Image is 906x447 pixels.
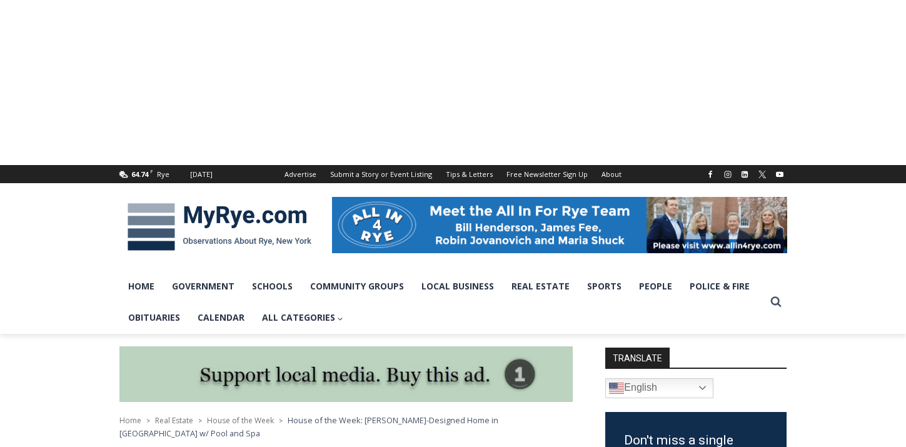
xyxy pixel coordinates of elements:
span: House of the Week: [PERSON_NAME]-Designed Home in [GEOGRAPHIC_DATA] w/ Pool and Spa [119,414,498,438]
a: House of the Week [207,415,274,426]
a: About [595,165,628,183]
a: Submit a Story or Event Listing [323,165,439,183]
a: Community Groups [301,271,413,302]
nav: Breadcrumbs [119,414,573,439]
img: support local media, buy this ad [119,346,573,403]
a: Police & Fire [681,271,758,302]
span: 64.74 [131,169,148,179]
div: [DATE] [190,169,213,180]
nav: Primary Navigation [119,271,765,334]
span: > [279,416,283,425]
a: All Categories [253,302,353,333]
img: All in for Rye [332,197,787,253]
a: Free Newsletter Sign Up [500,165,595,183]
a: Real Estate [155,415,193,426]
a: Home [119,415,141,426]
div: Rye [157,169,169,180]
strong: TRANSLATE [605,348,670,368]
a: Real Estate [503,271,578,302]
a: People [630,271,681,302]
a: Instagram [720,167,735,182]
span: > [198,416,202,425]
a: Advertise [278,165,323,183]
a: Government [163,271,243,302]
a: Schools [243,271,301,302]
a: Local Business [413,271,503,302]
a: Facebook [703,167,718,182]
a: Obituaries [119,302,189,333]
a: YouTube [772,167,787,182]
a: Home [119,271,163,302]
a: Linkedin [737,167,752,182]
span: > [146,416,150,425]
a: English [605,378,713,398]
span: F [150,168,153,174]
a: Calendar [189,302,253,333]
nav: Secondary Navigation [278,165,628,183]
img: en [609,381,624,396]
a: Sports [578,271,630,302]
img: MyRye.com [119,194,320,259]
button: View Search Form [765,291,787,313]
a: Tips & Letters [439,165,500,183]
a: X [755,167,770,182]
span: All Categories [262,311,344,324]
